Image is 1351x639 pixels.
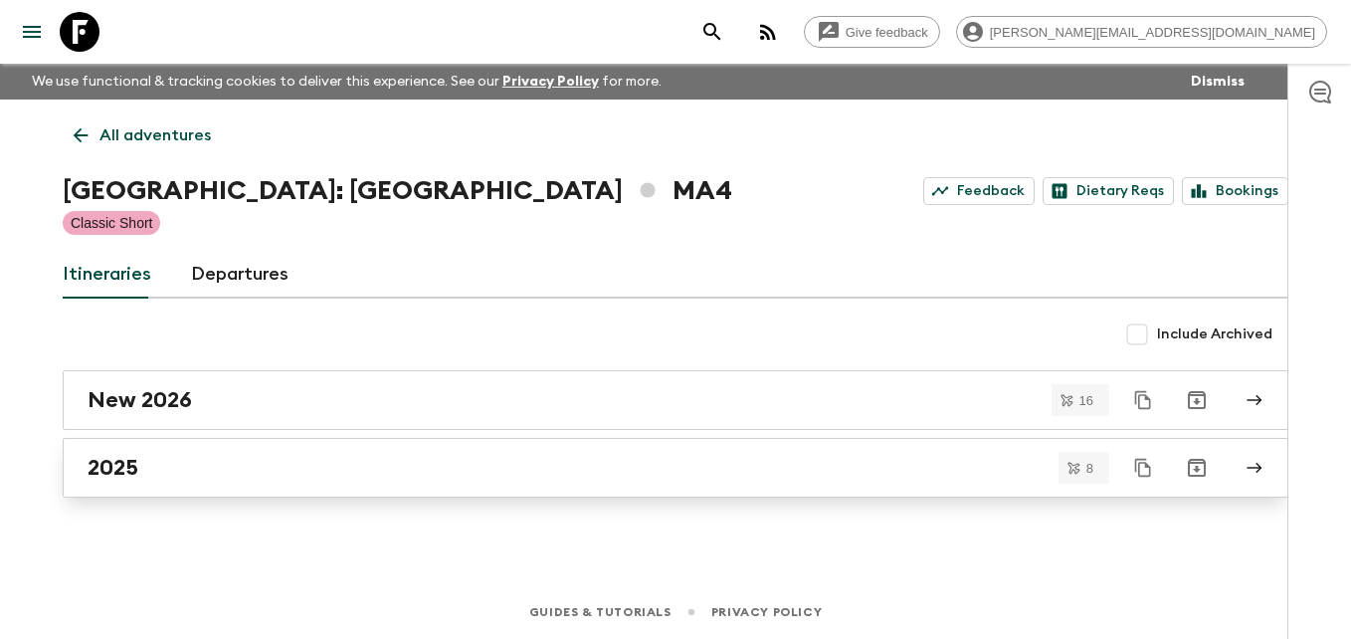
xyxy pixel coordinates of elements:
span: Give feedback [835,25,939,40]
button: Archive [1177,380,1217,420]
p: We use functional & tracking cookies to deliver this experience. See our for more. [24,64,670,100]
a: All adventures [63,115,222,155]
button: menu [12,12,52,52]
a: Guides & Tutorials [529,601,672,623]
h2: New 2026 [88,387,192,413]
button: search adventures [692,12,732,52]
p: Classic Short [71,213,152,233]
button: Archive [1177,448,1217,488]
a: Itineraries [63,251,151,299]
span: Include Archived [1157,324,1272,344]
span: 8 [1074,462,1105,475]
a: Give feedback [804,16,940,48]
button: Duplicate [1125,382,1161,418]
a: New 2026 [63,370,1288,430]
button: Dismiss [1186,68,1250,96]
a: Dietary Reqs [1043,177,1174,205]
a: 2025 [63,438,1288,498]
button: Duplicate [1125,450,1161,486]
a: Privacy Policy [502,75,599,89]
span: [PERSON_NAME][EMAIL_ADDRESS][DOMAIN_NAME] [979,25,1326,40]
a: Departures [191,251,289,299]
a: Feedback [923,177,1035,205]
span: 16 [1067,394,1105,407]
div: [PERSON_NAME][EMAIL_ADDRESS][DOMAIN_NAME] [956,16,1327,48]
p: All adventures [99,123,211,147]
a: Bookings [1182,177,1288,205]
a: Privacy Policy [711,601,822,623]
h1: [GEOGRAPHIC_DATA]: [GEOGRAPHIC_DATA] MA4 [63,171,732,211]
h2: 2025 [88,455,138,481]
